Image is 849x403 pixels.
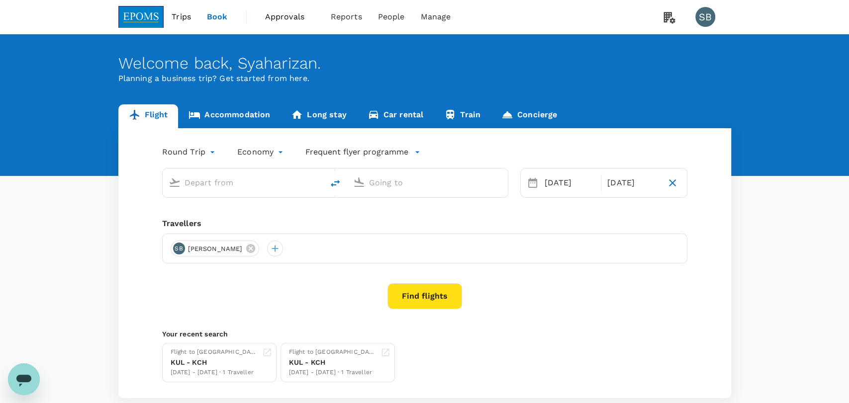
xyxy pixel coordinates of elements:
[420,11,451,23] span: Manage
[281,104,357,128] a: Long stay
[237,144,285,160] div: Economy
[305,146,420,158] button: Frequent flyer programme
[289,357,377,368] div: KUL - KCH
[118,104,179,128] a: Flight
[323,171,347,195] button: delete
[171,368,258,378] div: [DATE] - [DATE] · 1 Traveller
[171,347,258,357] div: Flight to [GEOGRAPHIC_DATA]
[162,218,687,230] div: Travellers
[316,181,318,183] button: Open
[305,146,408,158] p: Frequent flyer programme
[182,244,249,254] span: [PERSON_NAME]
[387,283,462,309] button: Find flights
[173,242,185,254] div: SB
[434,104,491,128] a: Train
[695,7,715,27] div: SB
[8,363,40,395] iframe: Button to launch messaging window
[603,173,662,193] div: [DATE]
[289,347,377,357] div: Flight to [GEOGRAPHIC_DATA]
[378,11,405,23] span: People
[172,11,191,23] span: Trips
[162,329,687,339] p: Your recent search
[162,144,218,160] div: Round Trip
[289,368,377,378] div: [DATE] - [DATE] · 1 Traveller
[541,173,599,193] div: [DATE]
[171,241,260,256] div: SB[PERSON_NAME]
[491,104,567,128] a: Concierge
[171,357,258,368] div: KUL - KCH
[118,54,731,73] div: Welcome back , Syaharizan .
[357,104,434,128] a: Car rental
[501,181,503,183] button: Open
[369,175,487,190] input: Going to
[178,104,281,128] a: Accommodation
[265,11,315,23] span: Approvals
[185,175,302,190] input: Depart from
[118,6,164,28] img: EPOMS SDN BHD
[118,73,731,84] p: Planning a business trip? Get started from here.
[331,11,362,23] span: Reports
[207,11,228,23] span: Book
